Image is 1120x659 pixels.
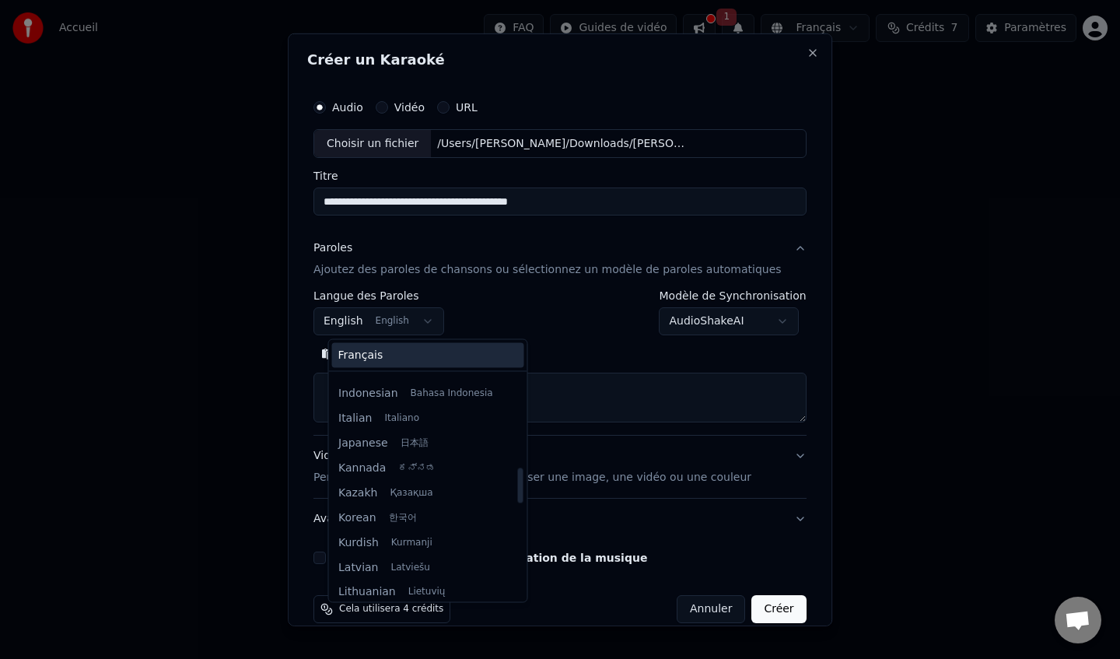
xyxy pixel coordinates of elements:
[410,387,492,400] span: Bahasa Indonesia
[338,411,372,426] span: Italian
[390,487,432,500] span: Қазақша
[398,462,436,475] span: ಕನ್ನಡ
[390,537,432,549] span: Kurmanji
[384,412,419,425] span: Italiano
[338,585,396,601] span: Lithuanian
[390,562,429,574] span: Latviešu
[338,348,383,363] span: Français
[338,485,377,501] span: Kazakh
[338,535,379,551] span: Kurdish
[400,437,428,450] span: 日本語
[388,512,416,524] span: 한국어
[408,587,445,599] span: Lietuvių
[338,461,386,476] span: Kannada
[338,436,388,451] span: Japanese
[338,510,376,526] span: Korean
[338,386,398,401] span: Indonesian
[338,560,379,576] span: Latvian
